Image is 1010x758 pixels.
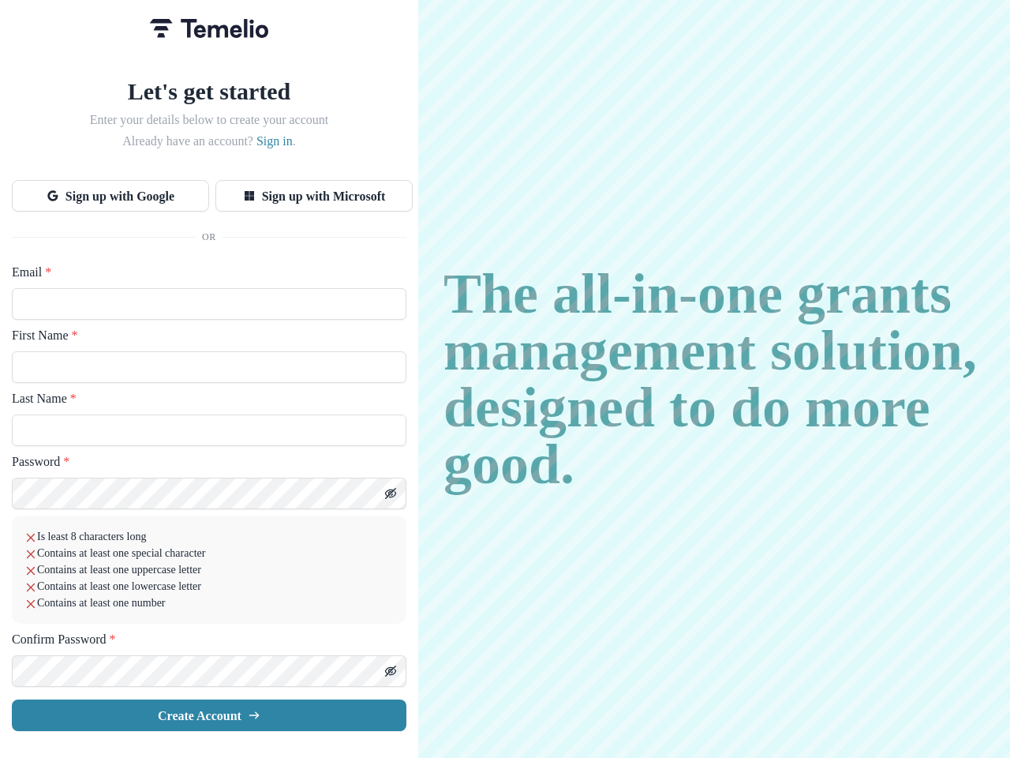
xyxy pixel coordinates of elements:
[24,578,394,595] li: Contains at least one lowercase letter
[12,700,406,731] button: Create Account
[12,180,209,212] button: Sign up with Google
[12,630,397,649] label: Confirm Password
[12,326,397,345] label: First Name
[12,263,397,282] label: Email
[378,481,403,506] button: Toggle password visibility
[12,389,397,408] label: Last Name
[24,528,394,545] li: Is least 8 characters long
[24,545,394,561] li: Contains at least one special character
[12,452,397,471] label: Password
[378,659,403,684] button: Toggle password visibility
[24,561,394,578] li: Contains at least one uppercase letter
[12,77,406,106] h1: Let's get started
[215,180,413,212] button: Sign up with Microsoft
[150,19,268,38] img: Temelio
[12,133,406,148] h2: Already have an account? .
[24,595,394,611] li: Contains at least one number
[12,112,406,127] h2: Enter your details below to create your account
[267,133,306,148] a: Sign in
